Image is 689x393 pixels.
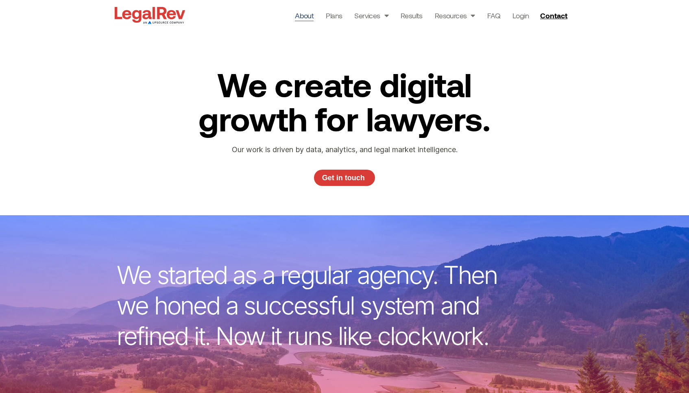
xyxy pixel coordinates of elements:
[401,10,423,21] a: Results
[314,170,375,186] a: Get in touch
[295,10,529,21] nav: Menu
[537,9,573,22] a: Contact
[435,10,475,21] a: Resources
[512,10,529,21] a: Login
[295,10,314,21] a: About
[117,260,511,352] p: We started as a regular agency. Then we honed a successful system and refined it. Now it runs lik...
[487,10,500,21] a: FAQ
[540,12,567,19] span: Contact
[354,10,388,21] a: Services
[210,144,479,156] p: Our work is driven by data, analytics, and legal market intelligence.
[182,67,507,135] h2: We create digital growth for lawyers.
[322,174,365,181] span: Get in touch
[326,10,342,21] a: Plans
